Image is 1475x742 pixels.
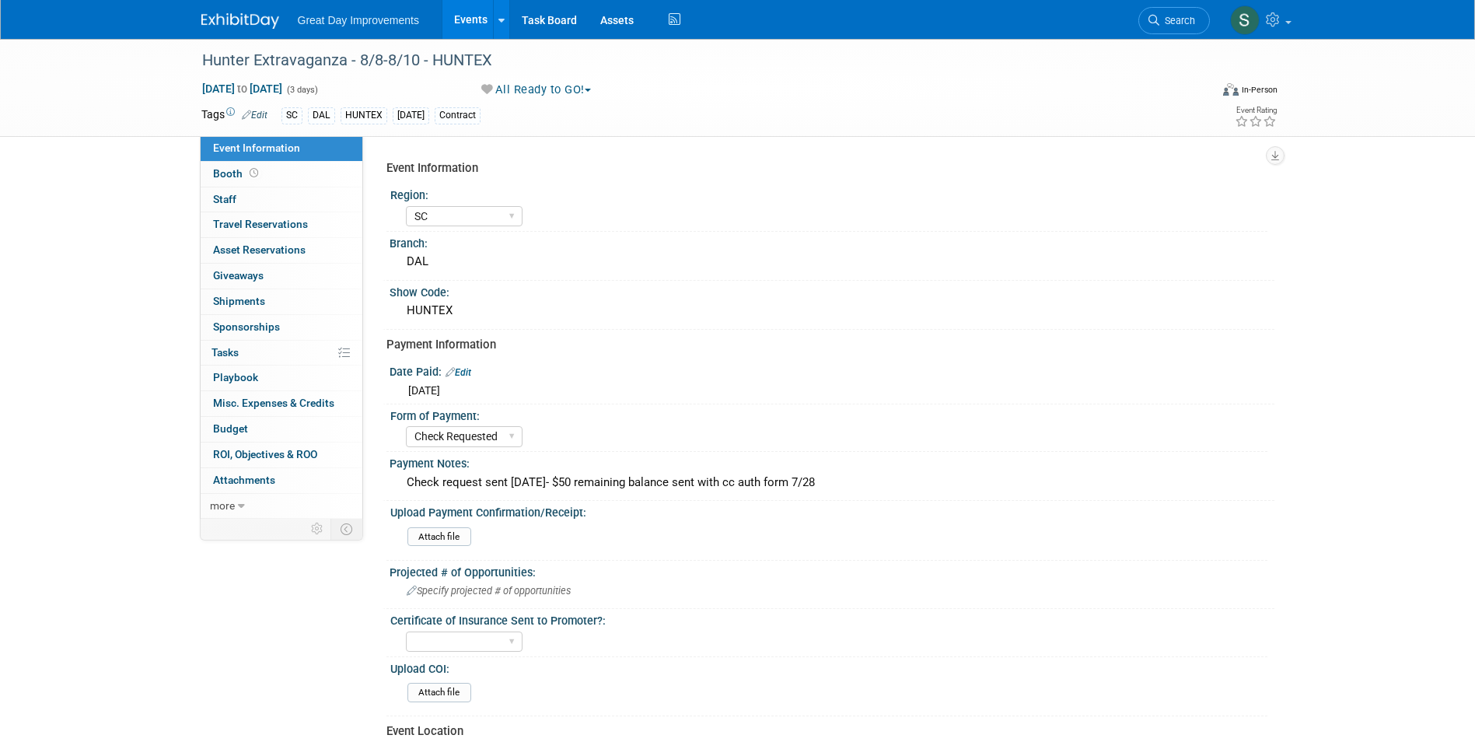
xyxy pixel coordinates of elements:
[213,167,261,180] span: Booth
[242,110,267,121] a: Edit
[446,367,471,378] a: Edit
[401,299,1263,323] div: HUNTEX
[213,295,265,307] span: Shipments
[201,417,362,442] a: Budget
[201,82,283,96] span: [DATE] [DATE]
[1241,84,1278,96] div: In-Person
[308,107,335,124] div: DAL
[390,452,1274,471] div: Payment Notes:
[213,422,248,435] span: Budget
[390,657,1267,677] div: Upload COI:
[201,289,362,314] a: Shipments
[201,13,279,29] img: ExhibitDay
[197,47,1187,75] div: Hunter Extravaganza - 8/8-8/10 - HUNTEX
[213,320,280,333] span: Sponsorships
[330,519,362,539] td: Toggle Event Tabs
[201,341,362,366] a: Tasks
[201,107,267,124] td: Tags
[1235,107,1277,114] div: Event Rating
[386,160,1263,177] div: Event Information
[390,360,1274,380] div: Date Paid:
[213,397,334,409] span: Misc. Expenses & Credits
[390,232,1274,251] div: Branch:
[407,585,571,597] span: Specify projected # of opportunities
[213,243,306,256] span: Asset Reservations
[341,107,387,124] div: HUNTEX
[235,82,250,95] span: to
[213,269,264,282] span: Giveaways
[213,142,300,154] span: Event Information
[201,391,362,416] a: Misc. Expenses & Credits
[401,250,1263,274] div: DAL
[213,218,308,230] span: Travel Reservations
[390,404,1267,424] div: Form of Payment:
[390,501,1267,520] div: Upload Payment Confirmation/Receipt:
[201,187,362,212] a: Staff
[211,346,239,359] span: Tasks
[390,609,1267,628] div: Certificate of Insurance Sent to Promoter?:
[285,85,318,95] span: (3 days)
[201,443,362,467] a: ROI, Objectives & ROO
[210,499,235,512] span: more
[1159,15,1195,26] span: Search
[201,494,362,519] a: more
[281,107,302,124] div: SC
[401,471,1263,495] div: Check request sent [DATE]- $50 remaining balance sent with cc auth form 7/28
[201,162,362,187] a: Booth
[201,315,362,340] a: Sponsorships
[390,561,1274,580] div: Projected # of Opportunities:
[213,371,258,383] span: Playbook
[201,264,362,289] a: Giveaways
[476,82,597,98] button: All Ready to GO!
[408,384,440,397] span: [DATE]
[201,212,362,237] a: Travel Reservations
[386,337,1263,353] div: Payment Information
[213,448,317,460] span: ROI, Objectives & ROO
[1138,7,1210,34] a: Search
[213,474,275,486] span: Attachments
[304,519,331,539] td: Personalize Event Tab Strip
[201,136,362,161] a: Event Information
[201,468,362,493] a: Attachments
[435,107,481,124] div: Contract
[298,14,419,26] span: Great Day Improvements
[1223,83,1239,96] img: Format-Inperson.png
[390,281,1274,300] div: Show Code:
[386,723,1263,740] div: Event Location
[201,366,362,390] a: Playbook
[1118,81,1278,104] div: Event Format
[246,167,261,179] span: Booth not reserved yet
[393,107,429,124] div: [DATE]
[201,238,362,263] a: Asset Reservations
[390,184,1267,203] div: Region:
[213,193,236,205] span: Staff
[1230,5,1260,35] img: Sha'Nautica Sales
